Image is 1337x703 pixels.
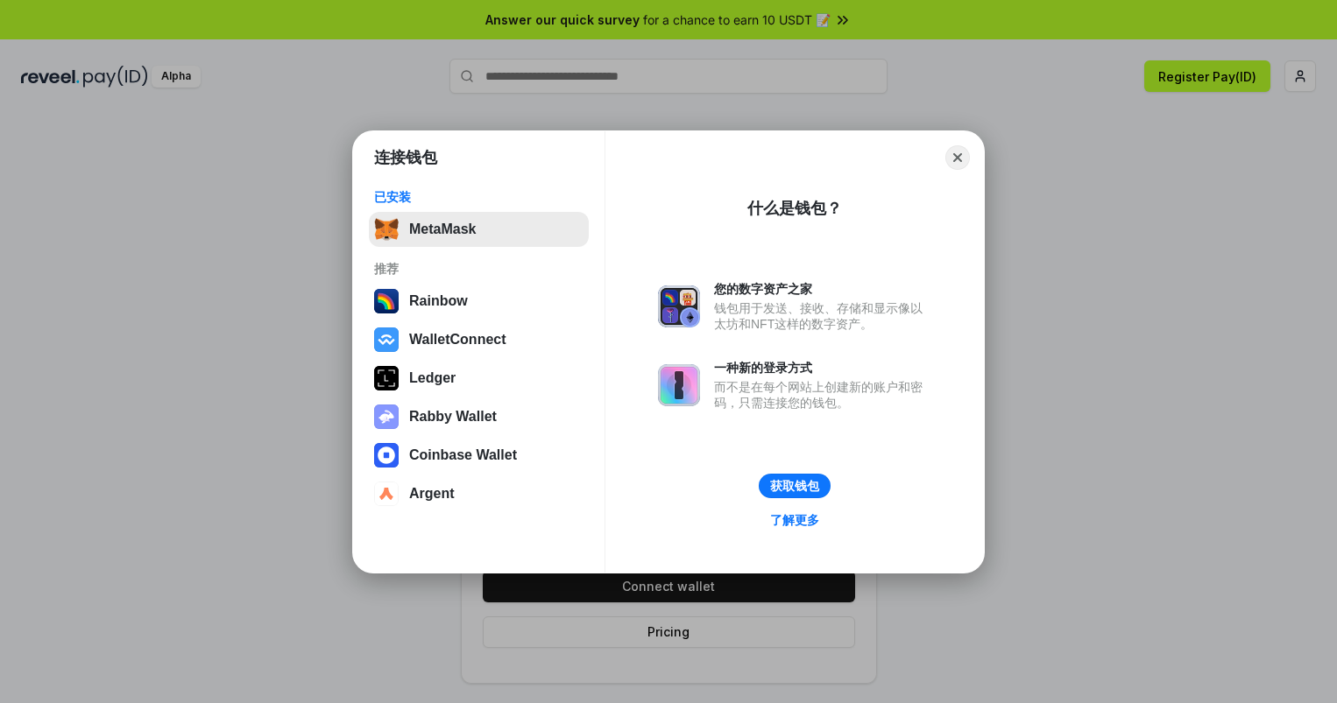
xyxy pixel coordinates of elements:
div: 什么是钱包？ [747,198,842,219]
img: svg+xml,%3Csvg%20width%3D%2228%22%20height%3D%2228%22%20viewBox%3D%220%200%2028%2028%22%20fill%3D... [374,327,399,352]
a: 了解更多 [760,509,830,531]
button: 获取钱包 [759,474,831,498]
div: 推荐 [374,261,584,277]
button: WalletConnect [369,322,589,357]
img: svg+xml,%3Csvg%20xmlns%3D%22http%3A%2F%2Fwww.w3.org%2F2000%2Fsvg%22%20fill%3D%22none%22%20viewBox... [374,404,399,429]
div: 了解更多 [770,512,819,528]
div: 一种新的登录方式 [714,360,931,376]
div: 而不是在每个网站上创建新的账户和密码，只需连接您的钱包。 [714,379,931,411]
div: Ledger [409,370,456,386]
div: 您的数字资产之家 [714,281,931,297]
button: Argent [369,476,589,511]
div: Argent [409,486,455,502]
div: 钱包用于发送、接收、存储和显示像以太坊和NFT这样的数字资产。 [714,300,931,332]
button: MetaMask [369,212,589,247]
button: Coinbase Wallet [369,438,589,473]
img: svg+xml,%3Csvg%20width%3D%2228%22%20height%3D%2228%22%20viewBox%3D%220%200%2028%2028%22%20fill%3D... [374,482,399,506]
div: 已安装 [374,189,584,205]
img: svg+xml,%3Csvg%20fill%3D%22none%22%20height%3D%2233%22%20viewBox%3D%220%200%2035%2033%22%20width%... [374,217,399,242]
h1: 连接钱包 [374,147,437,168]
div: 获取钱包 [770,478,819,494]
img: svg+xml,%3Csvg%20width%3D%2228%22%20height%3D%2228%22%20viewBox%3D%220%200%2028%2028%22%20fill%3D... [374,443,399,467]
img: svg+xml,%3Csvg%20width%3D%22120%22%20height%3D%22120%22%20viewBox%3D%220%200%20120%20120%22%20fil... [374,289,399,313]
img: svg+xml,%3Csvg%20xmlns%3D%22http%3A%2F%2Fwww.w3.org%2F2000%2Fsvg%22%20fill%3D%22none%22%20viewBox... [658,364,700,406]
div: Rabby Wallet [409,409,497,425]
div: MetaMask [409,221,476,237]
div: Coinbase Wallet [409,447,517,463]
button: Ledger [369,361,589,396]
button: Rainbow [369,284,589,319]
img: svg+xml,%3Csvg%20xmlns%3D%22http%3A%2F%2Fwww.w3.org%2F2000%2Fsvg%22%20fill%3D%22none%22%20viewBox... [658,285,700,327]
div: WalletConnect [409,332,506,348]
img: svg+xml,%3Csvg%20xmlns%3D%22http%3A%2F%2Fwww.w3.org%2F2000%2Fsvg%22%20width%3D%2228%22%20height%3... [374,366,399,390]
button: Rabby Wallet [369,399,589,434]
button: Close [945,145,970,170]
div: Rainbow [409,293,468,309]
